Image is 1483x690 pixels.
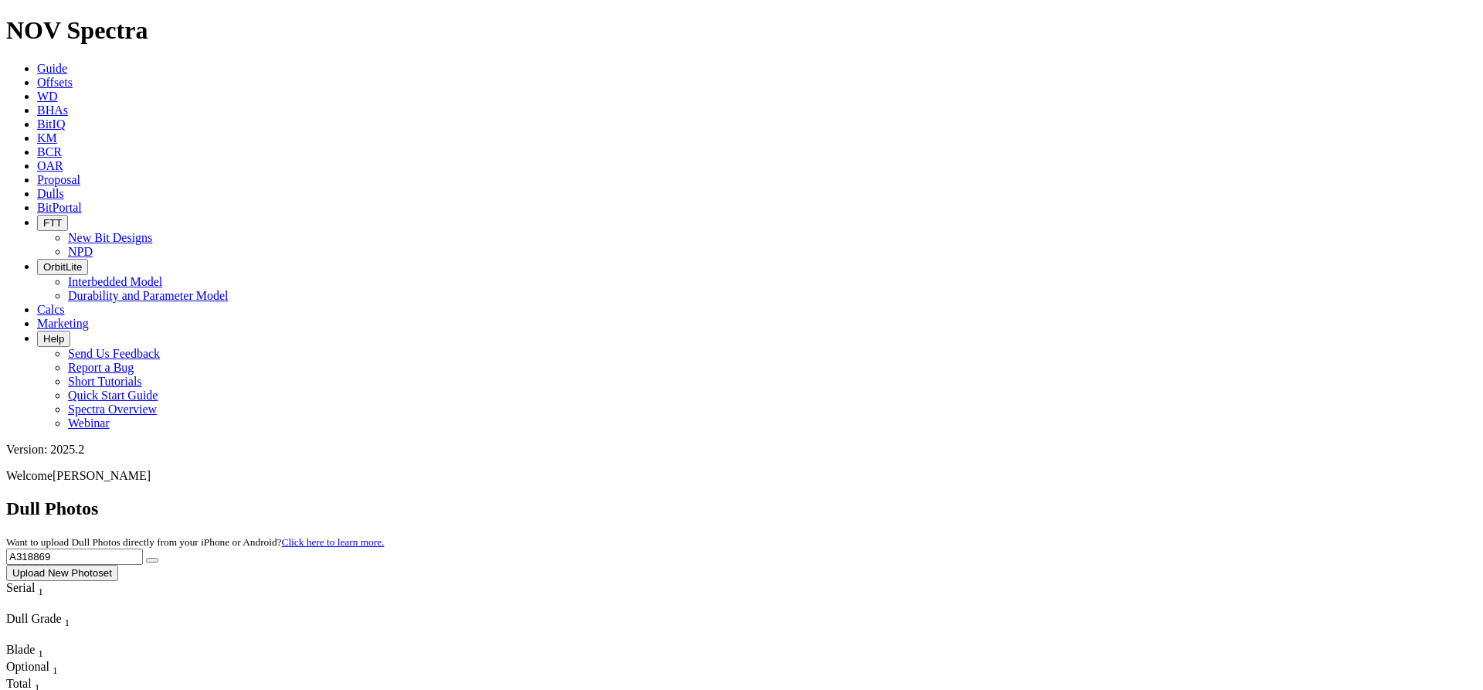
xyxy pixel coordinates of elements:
div: Version: 2025.2 [6,443,1477,457]
div: Blade Sort None [6,643,60,660]
a: BitPortal [37,201,82,214]
span: Sort None [38,643,43,656]
span: Serial [6,581,35,594]
a: Click here to learn more. [282,536,385,548]
a: Send Us Feedback [68,347,160,360]
div: Dull Grade Sort None [6,612,114,629]
button: Upload New Photoset [6,565,118,581]
span: OrbitLite [43,261,82,273]
a: Dulls [37,187,64,200]
span: Total [6,677,32,690]
div: Sort None [6,581,72,612]
a: Offsets [37,76,73,89]
sub: 1 [38,586,43,597]
div: Optional Sort None [6,660,60,677]
sub: 1 [53,665,58,676]
a: Quick Start Guide [68,389,158,402]
input: Search Serial Number [6,549,143,565]
span: Dull Grade [6,612,62,625]
span: Sort None [65,612,70,625]
h1: NOV Spectra [6,16,1477,45]
a: BCR [37,145,62,158]
sub: 1 [38,648,43,659]
a: KM [37,131,57,144]
a: New Bit Designs [68,231,152,244]
a: Interbedded Model [68,275,162,288]
a: Marketing [37,317,89,330]
span: Sort None [35,677,40,690]
button: OrbitLite [37,259,88,275]
div: Serial Sort None [6,581,72,598]
a: Calcs [37,303,65,316]
a: Short Tutorials [68,375,142,388]
span: Help [43,333,64,345]
a: WD [37,90,58,103]
span: FTT [43,217,62,229]
div: Column Menu [6,598,72,612]
a: BHAs [37,104,68,117]
div: Sort None [6,660,60,677]
h2: Dull Photos [6,498,1477,519]
a: BitIQ [37,117,65,131]
span: Sort None [53,660,58,673]
a: Durability and Parameter Model [68,289,229,302]
span: Optional [6,660,49,673]
div: Column Menu [6,629,114,643]
a: Guide [37,62,67,75]
small: Want to upload Dull Photos directly from your iPhone or Android? [6,536,384,548]
a: NPD [68,245,93,258]
div: Sort None [6,643,60,660]
button: Help [37,331,70,347]
a: Proposal [37,173,80,186]
div: Sort None [6,612,114,643]
span: [PERSON_NAME] [53,469,151,482]
span: Blade [6,643,35,656]
a: Report a Bug [68,361,134,374]
p: Welcome [6,469,1477,483]
a: OAR [37,159,63,172]
span: Sort None [38,581,43,594]
sub: 1 [65,617,70,628]
button: FTT [37,215,68,231]
a: Webinar [68,416,110,430]
a: Spectra Overview [68,403,157,416]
